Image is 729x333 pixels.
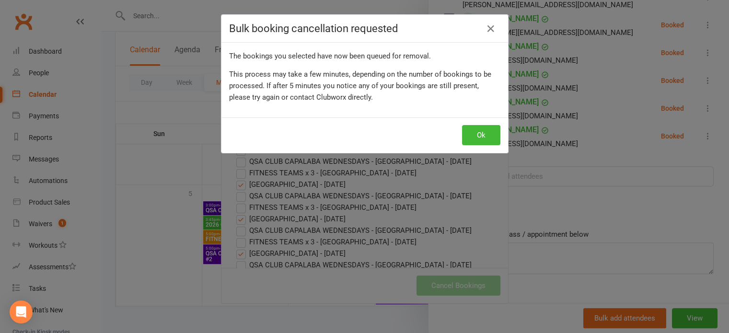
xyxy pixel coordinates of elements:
[462,125,500,145] button: Ok
[483,21,498,36] a: Close
[10,300,33,323] div: Open Intercom Messenger
[229,23,500,34] h4: Bulk booking cancellation requested
[229,69,500,103] div: This process may take a few minutes, depending on the number of bookings to be processed. If afte...
[229,50,500,62] div: The bookings you selected have now been queued for removal.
